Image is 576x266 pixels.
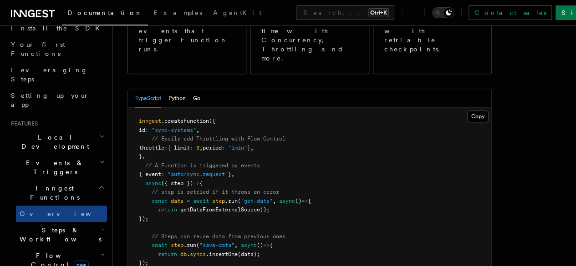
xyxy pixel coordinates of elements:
[152,136,285,142] span: // Easily add Throttling with Flow Control
[7,36,107,62] a: Your first Functions
[432,7,454,18] button: Toggle dark mode
[7,129,107,155] button: Local Development
[7,155,107,180] button: Events & Triggers
[11,25,105,32] span: Install the SDK
[152,242,168,248] span: await
[222,145,225,151] span: :
[139,216,148,222] span: });
[196,145,199,151] span: 3
[11,92,89,108] span: Setting up your app
[270,242,273,248] span: {
[212,198,225,204] span: step
[11,41,65,57] span: Your first Functions
[67,9,143,16] span: Documentation
[7,184,98,202] span: Inngest Functions
[7,120,38,127] span: Features
[168,145,190,151] span: { limit
[139,260,148,266] span: });
[208,3,267,25] a: AgentKit
[199,180,203,186] span: {
[231,171,234,177] span: ,
[20,210,113,217] span: Overview
[241,198,273,204] span: "get-data"
[158,206,177,213] span: return
[301,198,308,204] span: =>
[139,153,142,160] span: }
[158,251,177,257] span: return
[135,89,161,108] button: TypeScript
[7,133,99,151] span: Local Development
[213,9,261,16] span: AgentKit
[145,127,148,133] span: :
[193,198,209,204] span: await
[16,222,107,247] button: Steps & Workflows
[199,145,203,151] span: ,
[139,145,164,151] span: throttle
[296,5,394,20] button: Search...Ctrl+K
[171,198,184,204] span: data
[152,189,279,195] span: // step is retried if it throws an error
[168,89,186,108] button: Python
[241,242,257,248] span: async
[247,145,250,151] span: }
[190,145,193,151] span: :
[180,251,187,257] span: db
[184,242,196,248] span: .run
[228,171,231,177] span: }
[469,5,552,20] a: Contact sales
[16,226,102,244] span: Steps & Workflows
[190,251,206,257] span: syncs
[152,127,196,133] span: "sync-systems"
[16,206,107,222] a: Overview
[148,3,208,25] a: Examples
[62,3,148,25] a: Documentation
[193,180,199,186] span: =>
[196,242,199,248] span: (
[234,242,238,248] span: ,
[260,206,270,213] span: ();
[209,118,215,124] span: ({
[161,180,193,186] span: ({ step })
[7,180,107,206] button: Inngest Functions
[145,162,260,169] span: // A Function is triggered by events
[145,180,161,186] span: async
[7,158,99,176] span: Events & Triggers
[206,251,238,257] span: .insertOne
[187,251,190,257] span: .
[257,242,263,248] span: ()
[263,242,270,248] span: =>
[152,198,168,204] span: const
[7,87,107,113] a: Setting up your app
[196,127,199,133] span: ,
[368,8,389,17] kbd: Ctrl+K
[153,9,202,16] span: Examples
[238,251,260,257] span: (data);
[7,20,107,36] a: Install the SDK
[168,171,228,177] span: "auto/sync.request"
[152,233,285,240] span: // Steps can reuse data from previous ones
[161,171,164,177] span: :
[187,198,190,204] span: =
[180,206,260,213] span: getDataFromExternalSource
[161,118,209,124] span: .createFunction
[142,153,145,160] span: ,
[467,110,489,122] button: Copy
[11,66,88,83] span: Leveraging Steps
[139,118,161,124] span: inngest
[225,198,238,204] span: .run
[7,62,107,87] a: Leveraging Steps
[203,145,222,151] span: period
[295,198,301,204] span: ()
[250,145,254,151] span: ,
[228,145,247,151] span: "1min"
[308,198,311,204] span: {
[139,127,145,133] span: id
[199,242,234,248] span: "save-data"
[139,171,161,177] span: { event
[193,89,200,108] button: Go
[164,145,168,151] span: :
[238,198,241,204] span: (
[273,198,276,204] span: ,
[171,242,184,248] span: step
[279,198,295,204] span: async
